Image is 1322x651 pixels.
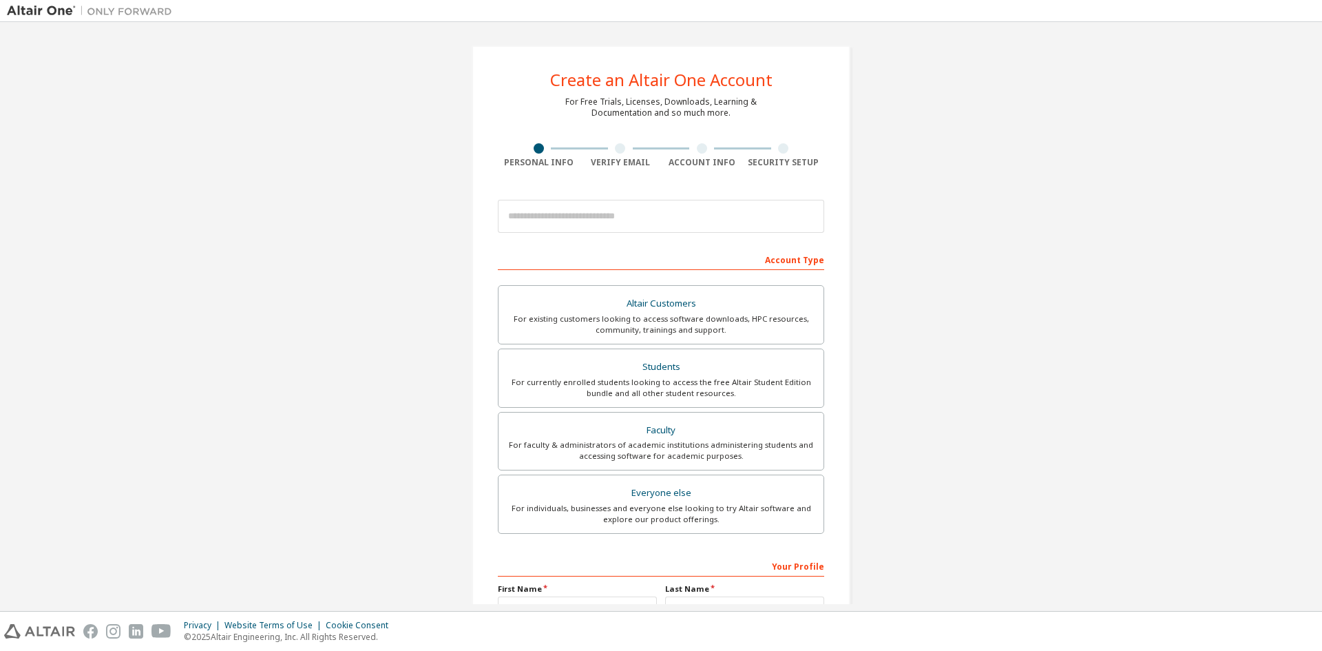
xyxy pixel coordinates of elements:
[507,503,815,525] div: For individuals, businesses and everyone else looking to try Altair software and explore our prod...
[224,620,326,631] div: Website Terms of Use
[665,583,824,595] label: Last Name
[507,358,815,377] div: Students
[507,313,815,335] div: For existing customers looking to access software downloads, HPC resources, community, trainings ...
[4,624,75,639] img: altair_logo.svg
[184,631,397,643] p: © 2025 Altair Engineering, Inc. All Rights Reserved.
[498,157,580,168] div: Personal Info
[83,624,98,639] img: facebook.svg
[129,624,143,639] img: linkedin.svg
[326,620,397,631] div: Cookie Consent
[507,377,815,399] div: For currently enrolled students looking to access the free Altair Student Edition bundle and all ...
[507,421,815,440] div: Faculty
[580,157,662,168] div: Verify Email
[498,248,824,270] div: Account Type
[151,624,171,639] img: youtube.svg
[507,440,815,462] div: For faculty & administrators of academic institutions administering students and accessing softwa...
[498,555,824,577] div: Your Profile
[184,620,224,631] div: Privacy
[743,157,825,168] div: Security Setup
[550,72,773,88] div: Create an Altair One Account
[106,624,120,639] img: instagram.svg
[507,294,815,313] div: Altair Customers
[661,157,743,168] div: Account Info
[565,96,757,118] div: For Free Trials, Licenses, Downloads, Learning & Documentation and so much more.
[507,484,815,503] div: Everyone else
[498,583,657,595] label: First Name
[7,4,179,18] img: Altair One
